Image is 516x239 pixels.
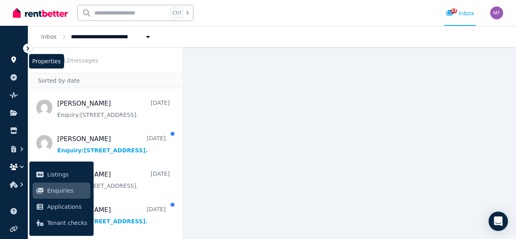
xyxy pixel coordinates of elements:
a: Applications [33,199,90,215]
a: [PERSON_NAME][DATE]Enquiry:[STREET_ADDRESS]. [57,205,166,225]
span: 12 message s [62,57,98,64]
img: RentBetter [13,7,68,19]
span: k [186,10,189,16]
nav: Message list [28,88,183,239]
div: Open Intercom Messenger [489,212,508,231]
span: Properties [32,57,61,65]
span: Applications [47,202,87,212]
div: Inbox [446,9,474,17]
img: Michael Farrugia [490,6,503,19]
a: [PERSON_NAME][DATE]Enquiry:[STREET_ADDRESS]. [57,170,170,190]
a: Inbox [41,33,56,40]
a: Tenant checks [33,215,90,231]
span: Ctrl [171,8,183,18]
a: Listings [33,166,90,183]
a: Enquiries [33,183,90,199]
div: Sorted by date [28,73,183,88]
span: Enquiries [47,186,87,195]
nav: Breadcrumb [28,26,165,47]
span: Listings [47,170,87,179]
a: [PERSON_NAME][DATE]Enquiry:[STREET_ADDRESS]. [57,134,166,154]
span: 33 [451,8,457,13]
a: [PERSON_NAME][DATE]Enquiry:[STREET_ADDRESS]. [57,99,170,119]
span: Tenant checks [47,218,87,228]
